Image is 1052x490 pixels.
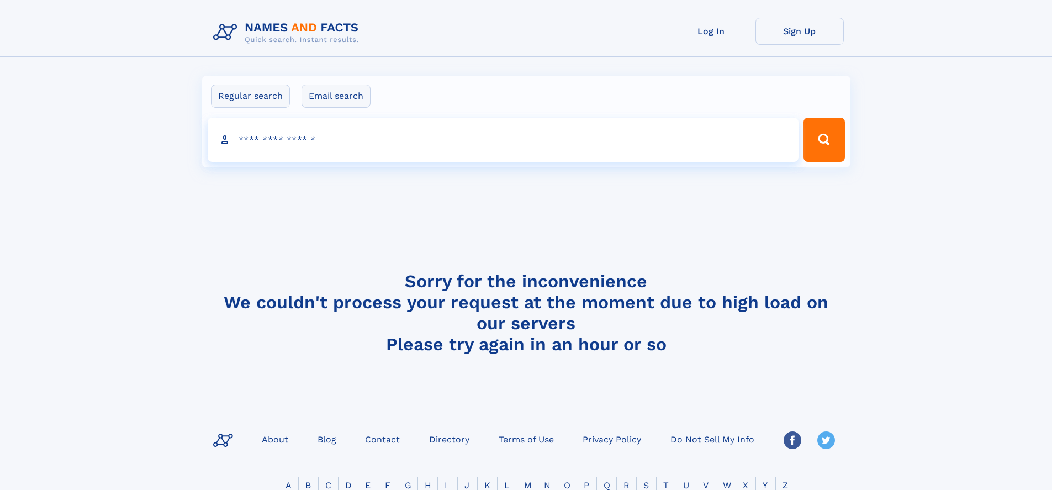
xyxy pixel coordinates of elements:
h4: Sorry for the inconvenience We couldn't process your request at the moment due to high load on ou... [209,271,844,355]
img: Logo Names and Facts [209,18,368,48]
img: Twitter [817,431,835,449]
label: Regular search [211,85,290,108]
a: About [257,431,293,447]
a: Privacy Policy [578,431,646,447]
a: Sign Up [755,18,844,45]
a: Directory [425,431,474,447]
a: Contact [361,431,404,447]
a: Log In [667,18,755,45]
a: Terms of Use [494,431,558,447]
label: Email search [302,85,371,108]
a: Do Not Sell My Info [666,431,759,447]
input: search input [208,118,799,162]
button: Search Button [803,118,844,162]
a: Blog [313,431,341,447]
img: Facebook [784,431,801,449]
